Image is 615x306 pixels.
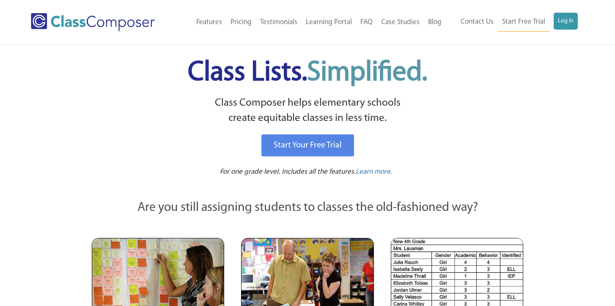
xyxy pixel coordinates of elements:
a: Log In [554,13,578,30]
span: Start Your Free Trial [274,141,342,150]
span: Simplified. [307,59,427,87]
a: FAQ [356,13,377,32]
a: Pricing [226,13,256,32]
img: Class Composer [31,13,155,31]
a: Features [192,13,226,32]
a: Case Studies [377,13,424,32]
p: Class Composer helps elementary schools create equitable classes in less time. [91,96,524,126]
a: Contact Us [456,13,498,31]
a: Blog [424,13,446,32]
a: Testimonials [256,13,302,32]
a: Learn more. [356,167,392,178]
span: For one grade level. Includes all the features. [220,168,356,175]
span: Learn more. [356,168,392,175]
a: Start Free Trial [498,13,549,32]
nav: Header Menu [176,13,446,32]
a: Start Your Free Trial [261,134,354,156]
span: Class Lists. [188,59,427,87]
a: Learning Portal [302,13,356,32]
nav: Header Menu [446,13,578,32]
p: Are you still assigning students to classes the old-fashioned way? [92,199,523,217]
